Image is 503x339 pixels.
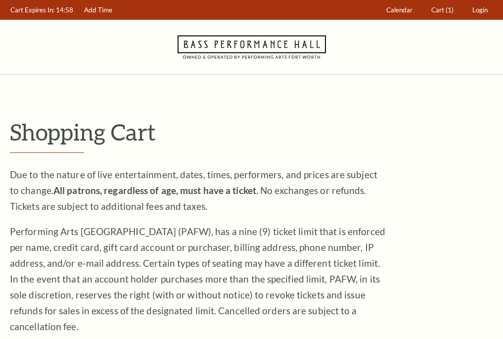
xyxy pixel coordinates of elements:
[446,6,454,14] span: (1)
[10,224,386,335] p: Performing Arts [GEOGRAPHIC_DATA] (PAFW), has a nine (9) ticket limit that is enforced per name, ...
[10,169,377,212] span: Due to the nature of live entertainment, dates, times, performers, and prices are subject to chan...
[382,0,417,20] a: Calendar
[10,6,54,14] span: Cart Expires In:
[472,6,488,14] span: Login
[427,0,458,20] a: Cart (1)
[386,6,412,14] span: Calendar
[468,0,493,20] a: Login
[53,185,256,196] strong: All patrons, regardless of age, must have a ticket
[56,6,73,14] span: 14:58
[80,0,117,20] a: Add Time
[431,6,444,14] span: Cart
[10,119,493,145] p: Shopping Cart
